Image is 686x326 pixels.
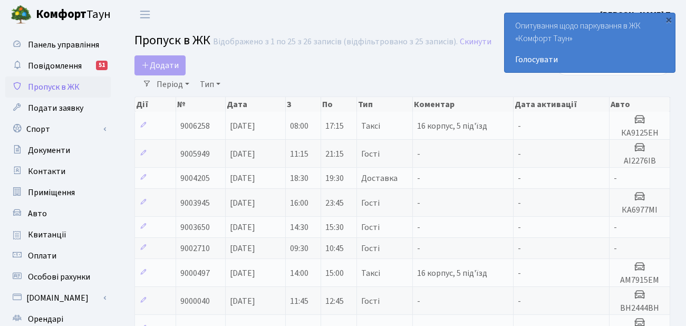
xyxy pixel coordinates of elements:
[176,97,225,112] th: №
[515,53,664,66] a: Голосувати
[614,303,665,313] h5: ВН2444ВН
[518,222,521,233] span: -
[213,37,458,47] div: Відображено з 1 по 25 з 26 записів (відфільтровано з 25 записів).
[290,172,308,184] span: 18:30
[28,39,99,51] span: Панель управління
[361,174,398,183] span: Доставка
[290,148,308,160] span: 11:15
[5,119,111,140] a: Спорт
[230,243,255,254] span: [DATE]
[28,229,66,241] span: Квитанції
[226,97,286,112] th: Дата
[614,275,665,285] h5: АМ7915ЕМ
[180,120,210,132] span: 9006258
[28,250,56,262] span: Оплати
[5,161,111,182] a: Контакти
[417,295,420,307] span: -
[413,97,514,112] th: Коментар
[325,148,344,160] span: 21:15
[152,75,194,93] a: Період
[325,222,344,233] span: 15:30
[36,6,111,24] span: Таун
[361,150,380,158] span: Гості
[505,13,675,72] div: Опитування щодо паркування в ЖК «Комфорт Таун»
[614,172,617,184] span: -
[518,295,521,307] span: -
[230,148,255,160] span: [DATE]
[518,197,521,209] span: -
[417,222,420,233] span: -
[28,166,65,177] span: Контакти
[417,243,420,254] span: -
[361,122,380,130] span: Таксі
[361,297,380,305] span: Гості
[180,197,210,209] span: 9003945
[417,120,487,132] span: 16 корпус, 5 під'їзд
[325,120,344,132] span: 17:15
[460,37,491,47] a: Скинути
[614,156,665,166] h5: АІ2276ІВ
[5,287,111,309] a: [DOMAIN_NAME]
[518,148,521,160] span: -
[180,295,210,307] span: 9000040
[28,102,83,114] span: Подати заявку
[230,222,255,233] span: [DATE]
[325,172,344,184] span: 19:30
[134,31,210,50] span: Пропуск в ЖК
[134,55,186,75] a: Додати
[290,243,308,254] span: 09:30
[230,172,255,184] span: [DATE]
[180,148,210,160] span: 9005949
[180,267,210,279] span: 9000497
[5,245,111,266] a: Оплати
[514,97,610,112] th: Дата активації
[5,34,111,55] a: Панель управління
[600,9,673,21] b: [PERSON_NAME] П.
[196,75,225,93] a: Тип
[5,203,111,224] a: Авто
[518,120,521,132] span: -
[5,224,111,245] a: Квитанції
[180,222,210,233] span: 9003650
[5,55,111,76] a: Повідомлення51
[36,6,86,23] b: Комфорт
[11,4,32,25] img: logo.png
[325,295,344,307] span: 12:45
[361,223,380,232] span: Гості
[357,97,413,112] th: Тип
[96,61,108,70] div: 51
[28,271,90,283] span: Особові рахунки
[28,187,75,198] span: Приміщення
[361,244,380,253] span: Гості
[28,313,63,325] span: Орендарі
[28,81,80,93] span: Пропуск в ЖК
[28,145,70,156] span: Документи
[135,97,176,112] th: Дії
[290,222,308,233] span: 14:30
[5,98,111,119] a: Подати заявку
[5,266,111,287] a: Особові рахунки
[180,172,210,184] span: 9004205
[325,243,344,254] span: 10:45
[614,128,665,138] h5: КА9125ЕН
[141,60,179,71] span: Додати
[518,267,521,279] span: -
[290,120,308,132] span: 08:00
[180,243,210,254] span: 9002710
[290,295,308,307] span: 11:45
[361,269,380,277] span: Таксі
[286,97,322,112] th: З
[230,120,255,132] span: [DATE]
[417,267,487,279] span: 16 корпус, 5 під'їзд
[28,60,82,72] span: Повідомлення
[230,197,255,209] span: [DATE]
[614,243,617,254] span: -
[28,208,47,219] span: Авто
[518,172,521,184] span: -
[417,148,420,160] span: -
[600,8,673,21] a: [PERSON_NAME] П.
[132,6,158,23] button: Переключити навігацію
[663,14,674,25] div: ×
[614,205,665,215] h5: КА6977МІ
[230,267,255,279] span: [DATE]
